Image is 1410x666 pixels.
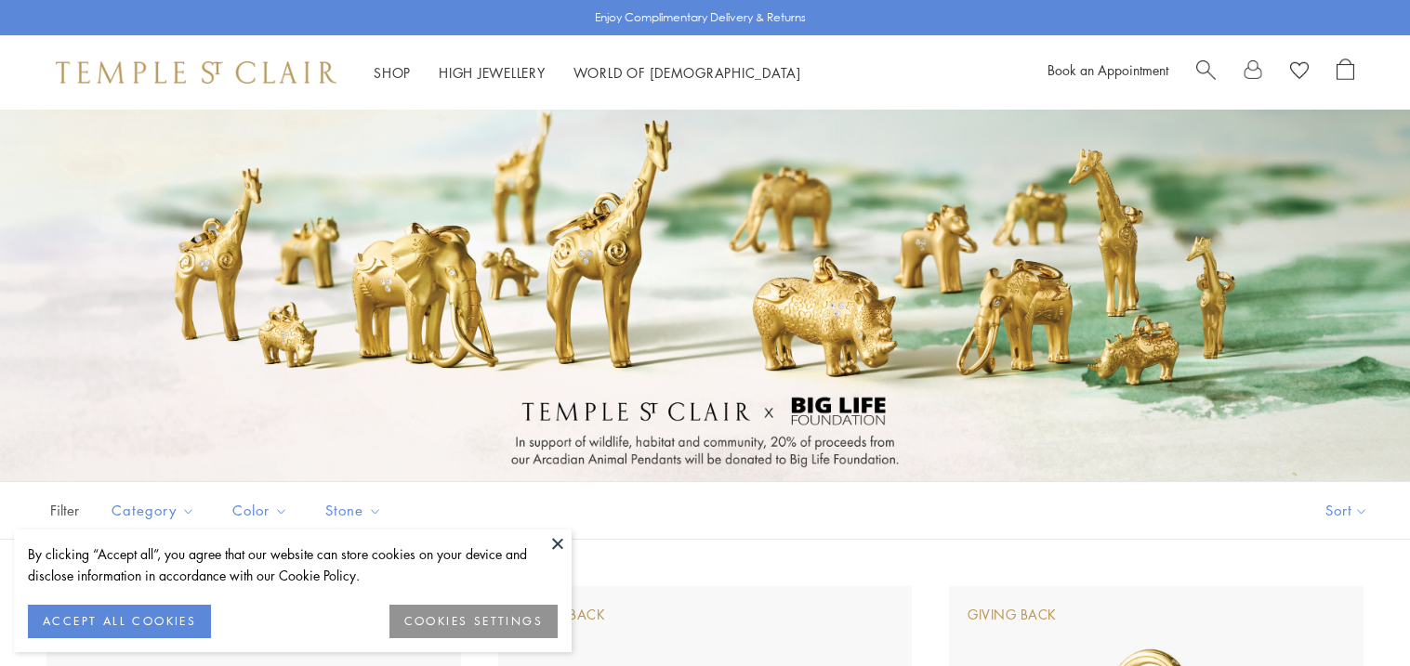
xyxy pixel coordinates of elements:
span: Category [102,499,209,522]
button: Show sort by [1284,482,1410,539]
span: Color [223,499,302,522]
span: Stone [316,499,396,522]
a: View Wishlist [1290,59,1309,86]
button: COOKIES SETTINGS [389,605,558,638]
a: ShopShop [374,63,411,82]
p: Enjoy Complimentary Delivery & Returns [595,8,806,27]
a: Search [1196,59,1216,86]
button: ACCEPT ALL COOKIES [28,605,211,638]
a: World of [DEMOGRAPHIC_DATA]World of [DEMOGRAPHIC_DATA] [573,63,801,82]
a: Open Shopping Bag [1337,59,1354,86]
div: By clicking “Accept all”, you agree that our website can store cookies on your device and disclos... [28,543,558,586]
a: Book an Appointment [1048,60,1168,79]
img: Temple St. Clair [56,61,336,84]
button: Stone [311,490,396,531]
button: Category [98,490,209,531]
a: High JewelleryHigh Jewellery [439,63,546,82]
nav: Main navigation [374,61,801,85]
button: Color [218,490,302,531]
div: Giving Back [968,605,1057,625]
